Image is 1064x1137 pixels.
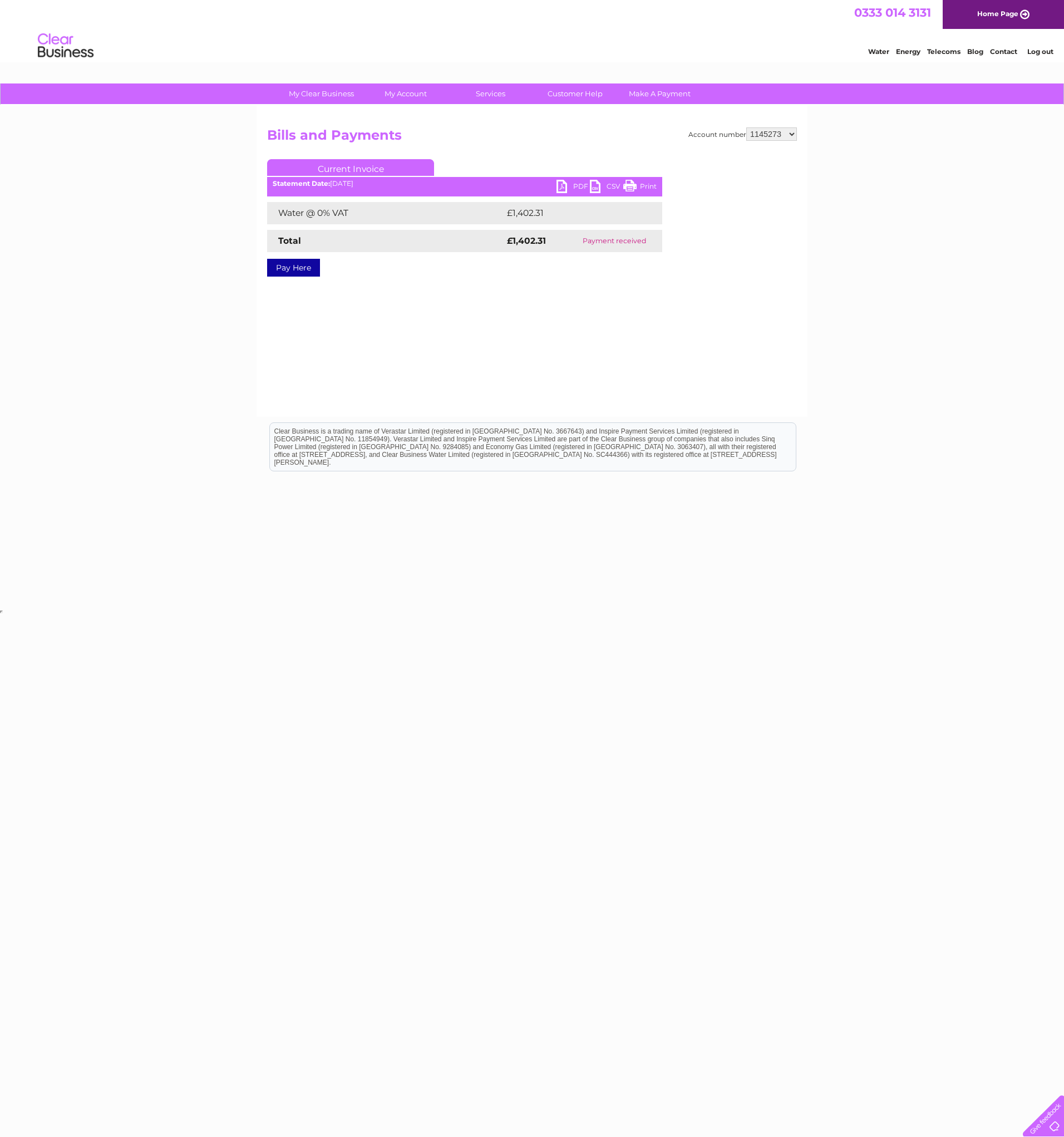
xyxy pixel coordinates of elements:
a: Print [623,180,657,196]
a: Make A Payment [614,83,706,104]
a: 0333 014 3131 [854,6,931,19]
td: Water @ 0% VAT [267,202,504,224]
td: £1,402.31 [504,202,644,224]
strong: Total [278,235,301,246]
a: Log out [1027,47,1053,56]
a: Telecoms [927,47,960,56]
a: CSV [590,180,623,196]
td: Payment received [566,230,662,252]
a: Blog [967,47,983,56]
div: [DATE] [267,180,662,188]
strong: £1,402.31 [507,235,546,246]
a: Pay Here [267,259,320,277]
img: logo.png [37,29,94,63]
div: Clear Business is a trading name of Verastar Limited (registered in [GEOGRAPHIC_DATA] No. 3667643... [270,6,796,54]
a: Current Invoice [267,159,434,176]
a: Services [445,83,536,104]
a: PDF [556,180,590,196]
a: My Account [360,83,452,104]
a: Water [868,47,889,56]
a: Energy [896,47,920,56]
a: My Clear Business [275,83,367,104]
a: Contact [990,47,1017,56]
h2: Bills and Payments [267,127,797,149]
b: Statement Date: [273,179,330,188]
div: Account number [688,127,797,141]
a: Customer Help [529,83,621,104]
